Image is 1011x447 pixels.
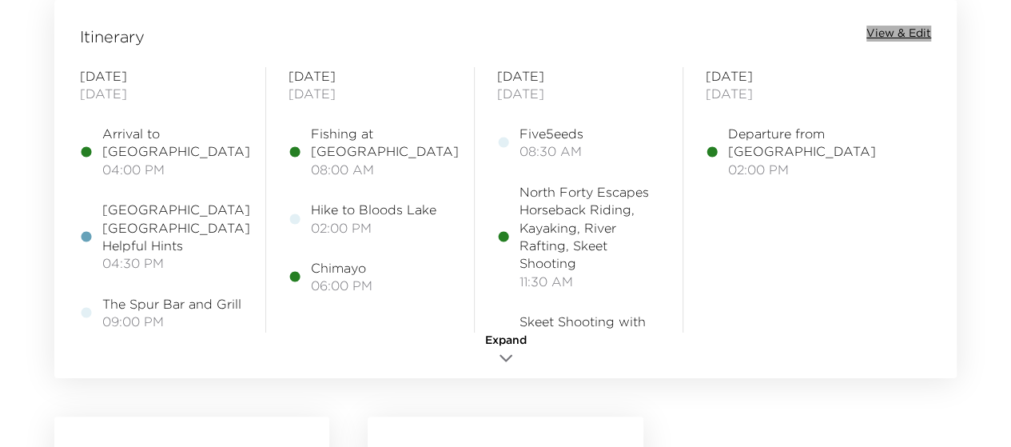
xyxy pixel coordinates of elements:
[102,313,241,330] span: 09:00 PM
[519,125,583,142] span: Five5eeds
[80,67,243,85] span: [DATE]
[102,254,250,272] span: 04:30 PM
[102,201,250,254] span: [GEOGRAPHIC_DATA] [GEOGRAPHIC_DATA] Helpful Hints
[311,259,372,277] span: Chimayo
[728,161,876,178] span: 02:00 PM
[466,333,546,370] button: Expand
[102,295,241,313] span: The Spur Bar and Grill
[311,201,436,218] span: Hike to Bloods Lake
[311,219,436,237] span: 02:00 PM
[311,161,459,178] span: 08:00 AM
[519,313,660,349] span: Skeet Shooting with North Forty Escapes
[80,26,145,48] span: Itinerary
[728,125,876,161] span: Departure from [GEOGRAPHIC_DATA]
[497,67,660,85] span: [DATE]
[866,26,931,42] button: View & Edit
[311,277,372,294] span: 06:00 PM
[102,125,250,161] span: Arrival to [GEOGRAPHIC_DATA]
[497,85,660,102] span: [DATE]
[289,85,452,102] span: [DATE]
[311,125,459,161] span: Fishing at [GEOGRAPHIC_DATA]
[519,183,660,273] span: North Forty Escapes Horseback Riding, Kayaking, River Rafting, Skeet Shooting
[706,85,869,102] span: [DATE]
[485,333,527,349] span: Expand
[102,161,250,178] span: 04:00 PM
[80,85,243,102] span: [DATE]
[519,273,660,290] span: 11:30 AM
[519,142,583,160] span: 08:30 AM
[289,67,452,85] span: [DATE]
[706,67,869,85] span: [DATE]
